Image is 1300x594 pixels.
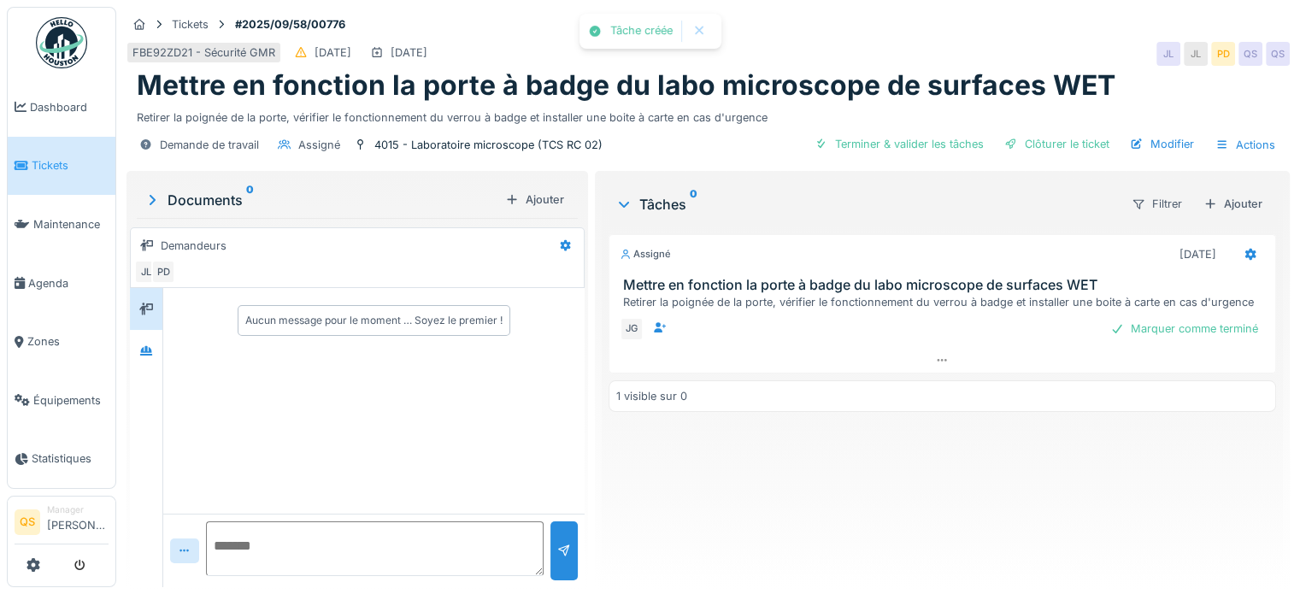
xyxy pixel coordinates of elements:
[172,16,209,32] div: Tickets
[27,333,109,350] span: Zones
[160,137,259,153] div: Demande de travail
[1123,132,1201,156] div: Modifier
[15,503,109,544] a: QS Manager[PERSON_NAME]
[8,137,115,196] a: Tickets
[132,44,275,61] div: FBE92ZD21 - Sécurité GMR
[8,312,115,371] a: Zones
[623,294,1268,310] div: Retirer la poignée de la porte, vérifier le fonctionnement du verrou à badge et installer une boi...
[1179,246,1216,262] div: [DATE]
[298,137,340,153] div: Assigné
[620,317,644,341] div: JG
[615,194,1117,215] div: Tâches
[690,194,697,215] sup: 0
[1266,42,1290,66] div: QS
[1156,42,1180,66] div: JL
[144,190,498,210] div: Documents
[1211,42,1235,66] div: PD
[391,44,427,61] div: [DATE]
[245,313,503,328] div: Aucun message pour le moment … Soyez le premier !
[15,509,40,535] li: QS
[246,190,254,210] sup: 0
[1238,42,1262,66] div: QS
[134,260,158,284] div: JL
[161,238,226,254] div: Demandeurs
[997,132,1116,156] div: Clôturer le ticket
[137,103,1279,126] div: Retirer la poignée de la porte, vérifier le fonctionnement du verrou à badge et installer une boi...
[47,503,109,540] li: [PERSON_NAME]
[616,388,687,404] div: 1 visible sur 0
[623,277,1268,293] h3: Mettre en fonction la porte à badge du labo microscope de surfaces WET
[1197,192,1269,215] div: Ajouter
[8,371,115,430] a: Équipements
[33,392,109,409] span: Équipements
[498,188,571,211] div: Ajouter
[28,275,109,291] span: Agenda
[30,99,109,115] span: Dashboard
[808,132,991,156] div: Terminer & valider les tâches
[1103,317,1265,340] div: Marquer comme terminé
[151,260,175,284] div: PD
[36,17,87,68] img: Badge_color-CXgf-gQk.svg
[47,503,109,516] div: Manager
[1124,191,1190,216] div: Filtrer
[32,450,109,467] span: Statistiques
[1208,132,1283,157] div: Actions
[32,157,109,173] span: Tickets
[1184,42,1208,66] div: JL
[8,78,115,137] a: Dashboard
[33,216,109,232] span: Maintenance
[610,24,673,38] div: Tâche créée
[8,254,115,313] a: Agenda
[8,430,115,489] a: Statistiques
[620,247,671,262] div: Assigné
[137,69,1115,102] h1: Mettre en fonction la porte à badge du labo microscope de surfaces WET
[228,16,352,32] strong: #2025/09/58/00776
[374,137,603,153] div: 4015 - Laboratoire microscope (TCS RC 02)
[8,195,115,254] a: Maintenance
[315,44,351,61] div: [DATE]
